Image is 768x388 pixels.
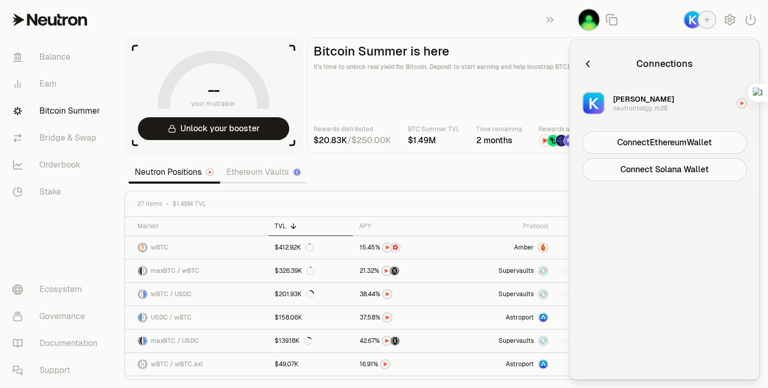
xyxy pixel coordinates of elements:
a: $201.93K [268,283,353,306]
a: maxBTC LogowBTC LogomaxBTC / wBTC [125,259,268,282]
p: BTC Summer TVL [408,124,460,134]
span: Supervaults [499,290,534,298]
button: NTRNMars Fragments [359,242,447,253]
img: USDC Logo [138,313,142,322]
a: wBTC LogowBTC.axl LogowBTC / wBTC.axl [125,353,268,376]
a: USDC LogowBTC LogoUSDC / wBTC [125,306,268,329]
div: Balance [561,222,625,230]
a: $326.39K [268,259,353,282]
img: wBTC Logo [138,243,147,252]
button: ConnectEthereumWallet [582,131,747,154]
span: your multiplier [191,99,236,109]
button: NTRN [359,289,447,299]
a: Stake [4,178,112,205]
img: Keplr [684,11,701,28]
div: TVL [275,222,347,230]
button: Stoner[PERSON_NAME]neutron1s6jjy...m28Neutron Logo [576,88,753,119]
img: Structured Points [391,337,399,345]
img: maxBTC Logo [138,337,142,345]
a: NTRN [353,306,453,329]
span: 27 items [137,200,162,208]
div: 2 months [476,134,522,147]
button: Stoner [577,8,600,31]
button: NTRN [359,359,447,369]
span: Supervaults [499,267,534,275]
div: APY [359,222,447,230]
a: wBTC LogowBTC [125,236,268,259]
img: Neutron Logo [207,169,213,175]
a: Astroport [454,353,554,376]
img: wBTC Logo [138,290,142,298]
img: Stoner [583,93,604,114]
img: NTRN [383,243,391,252]
a: NTRNStructured Points [353,329,453,352]
a: Documentation [4,330,112,357]
div: $49.07K [275,360,298,368]
img: Lombard Lux [547,135,559,146]
span: maxBTC / USDC [151,337,199,345]
a: $139.18K [268,329,353,352]
button: NTRN [359,312,447,323]
a: Ethereum Vaults [220,162,307,183]
a: Bridge & Swap [4,124,112,151]
div: [PERSON_NAME] [613,94,674,104]
img: wBTC Logo [138,360,142,368]
img: NTRN [381,360,389,368]
img: Supervaults [539,290,547,298]
div: Market [137,222,262,230]
a: Governance [4,303,112,330]
h2: Bitcoin Summer is here [314,44,753,59]
a: NTRNStructured Points [353,259,453,282]
img: Solv Points [564,135,575,146]
span: USDC / wBTC [151,313,192,322]
img: Mars Fragments [391,243,400,252]
img: NTRN [382,267,390,275]
a: Support [4,357,112,384]
img: Ethereum Logo [294,169,300,175]
a: NTRNMars Fragments [353,236,453,259]
img: Amber [539,243,547,252]
img: Neutron Logo [737,99,746,107]
button: Keplr [683,10,716,29]
img: NTRN [383,290,391,298]
img: NTRN [382,337,391,345]
img: NTRN [383,313,391,322]
a: -- [554,306,632,329]
a: Balance [4,44,112,71]
button: Unlock your booster [138,117,289,140]
span: wBTC / wBTC.axl [151,360,203,368]
img: wBTC Logo [143,267,147,275]
a: $412.92K [268,236,353,259]
a: AmberAmber [454,236,554,259]
a: SupervaultsSupervaults [454,283,554,306]
p: It's time to unlock real yield for Bitcoin. Deposit to start earning and help boostrap BTCFi. Sta... [314,62,753,72]
div: Protocol [460,222,548,230]
img: wBTC Logo [143,313,147,322]
div: Connections [636,57,693,71]
img: maxBTC Logo [138,267,142,275]
a: maxBTC LogoUSDC LogomaxBTC / USDC [125,329,268,352]
div: $326.39K [275,267,315,275]
p: Rewards distributed [314,124,391,134]
img: NTRN [539,135,550,146]
button: NTRNStructured Points [359,266,447,276]
a: Ecosystem [4,276,112,303]
span: Supervaults [499,337,534,345]
span: Amber [514,243,534,252]
a: NTRN [353,353,453,376]
div: $412.92K [275,243,314,252]
a: $158.06K [268,306,353,329]
span: wBTC / USDC [151,290,192,298]
div: $139.18K [275,337,312,345]
a: Bitcoin Summer [4,98,112,124]
div: neutron1s6jjy...m28 [613,104,667,113]
img: USDC Logo [143,337,147,345]
img: Supervaults [539,337,547,345]
img: USDC Logo [143,290,147,298]
img: wBTC.axl Logo [143,360,147,368]
a: -- [554,236,632,259]
div: / [314,134,391,147]
span: Astroport [506,360,534,368]
div: $158.06K [275,313,302,322]
h1: -- [208,82,220,99]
